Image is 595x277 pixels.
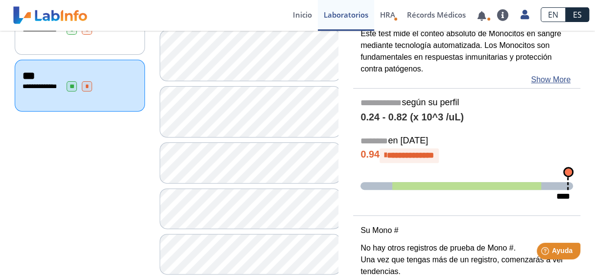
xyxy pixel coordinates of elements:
[508,239,584,266] iframe: Help widget launcher
[360,136,573,147] h5: en [DATE]
[360,148,573,163] h4: 0.94
[360,97,573,109] h5: según su perfil
[380,10,395,20] span: HRA
[360,225,573,236] p: Su Mono #
[541,7,566,22] a: EN
[531,74,571,86] a: Show More
[566,7,589,22] a: ES
[360,112,573,123] h4: 0.24 - 0.82 (x 10^3 /uL)
[360,28,573,75] p: Este test mide el conteo absoluto de Monocitos en sangre mediante tecnología automatizada. Los Mo...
